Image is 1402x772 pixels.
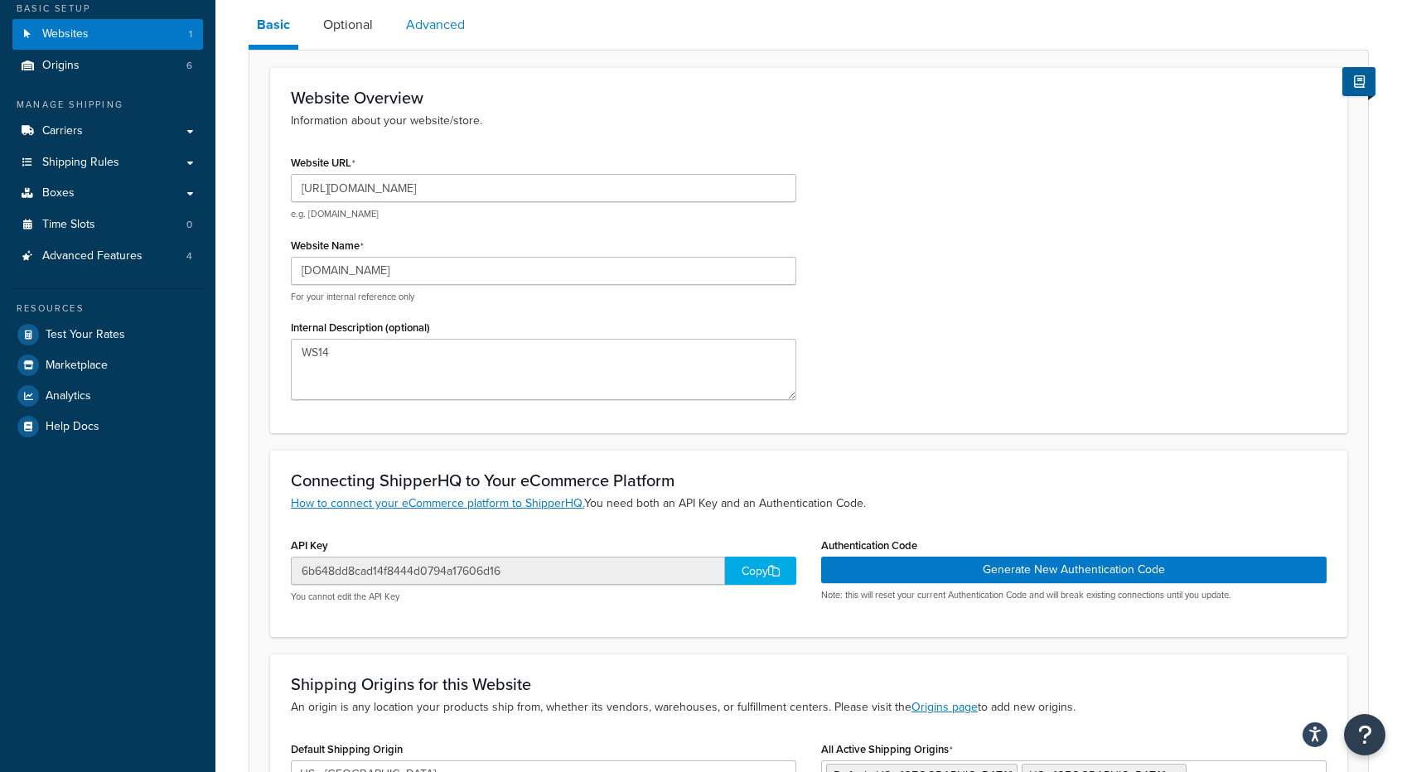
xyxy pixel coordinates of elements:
a: How to connect your eCommerce platform to ShipperHQ. [291,495,584,512]
a: Shipping Rules [12,147,203,178]
a: Marketplace [12,350,203,380]
label: All Active Shipping Origins [821,743,953,756]
span: 4 [186,249,192,263]
span: Marketplace [46,359,108,373]
label: Default Shipping Origin [291,743,403,755]
div: Resources [12,302,203,316]
a: Time Slots0 [12,210,203,240]
a: Analytics [12,381,203,411]
h3: Shipping Origins for this Website [291,675,1327,693]
p: For your internal reference only [291,291,796,303]
a: Test Your Rates [12,320,203,350]
div: Copy [725,557,796,585]
span: Boxes [42,186,75,200]
span: Advanced Features [42,249,143,263]
a: Origins page [911,698,978,716]
li: Websites [12,19,203,50]
a: Advanced Features4 [12,241,203,272]
a: Basic [249,5,298,50]
div: Basic Setup [12,2,203,16]
div: Manage Shipping [12,98,203,112]
a: Optional [315,5,381,45]
label: Internal Description (optional) [291,321,430,334]
p: You cannot edit the API Key [291,591,796,603]
p: e.g. [DOMAIN_NAME] [291,208,796,220]
span: Websites [42,27,89,41]
a: Help Docs [12,412,203,441]
span: Help Docs [46,420,99,434]
h3: Website Overview [291,89,1327,107]
h3: Connecting ShipperHQ to Your eCommerce Platform [291,471,1327,490]
span: Origins [42,59,80,73]
span: 6 [186,59,192,73]
a: Websites1 [12,19,203,50]
label: Authentication Code [821,539,917,552]
p: Information about your website/store. [291,112,1327,130]
li: Origins [12,51,203,81]
label: API Key [291,539,328,552]
a: Carriers [12,116,203,147]
a: Advanced [398,5,473,45]
span: Test Your Rates [46,328,125,342]
span: 0 [186,218,192,232]
p: You need both an API Key and an Authentication Code. [291,495,1327,513]
label: Website Name [291,239,364,253]
li: Time Slots [12,210,203,240]
button: Show Help Docs [1342,67,1375,96]
button: Open Resource Center [1344,714,1385,755]
span: 1 [189,27,192,41]
textarea: WS14 [291,339,796,400]
button: Generate New Authentication Code [821,557,1327,583]
li: Advanced Features [12,241,203,272]
span: Time Slots [42,218,95,232]
p: An origin is any location your products ship from, whether its vendors, warehouses, or fulfillmen... [291,698,1327,717]
a: Origins6 [12,51,203,81]
span: Carriers [42,124,83,138]
span: Analytics [46,389,91,403]
p: Note: this will reset your current Authentication Code and will break existing connections until ... [821,589,1327,601]
a: Boxes [12,178,203,209]
span: Shipping Rules [42,156,119,170]
label: Website URL [291,157,355,170]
